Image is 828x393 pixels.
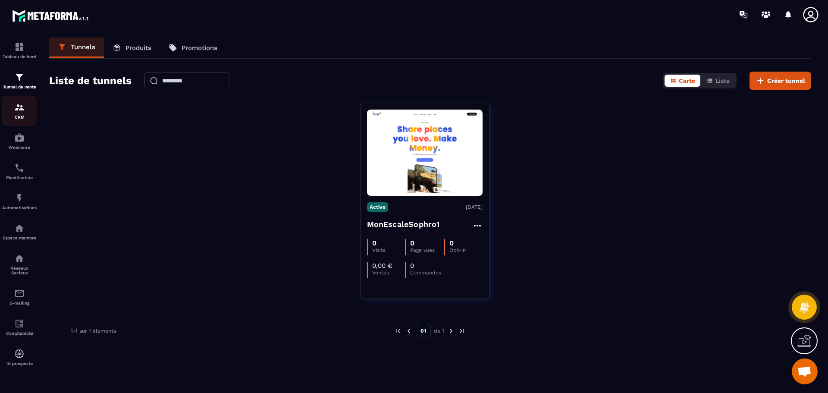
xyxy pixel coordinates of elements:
img: formation [14,72,25,82]
a: automationsautomationsWebinaire [2,126,37,156]
p: Produits [125,44,151,52]
a: automationsautomationsAutomatisations [2,186,37,217]
img: formation [14,42,25,52]
h4: MonEscaleSophro1 [367,218,440,230]
a: accountantaccountantComptabilité [2,312,37,342]
p: [DATE] [466,204,483,210]
p: de 1 [434,327,444,334]
p: Ventes [372,270,405,276]
a: automationsautomationsEspace membre [2,217,37,247]
p: Tableau de bord [2,54,37,59]
button: Créer tunnel [750,72,811,90]
img: image [367,112,483,194]
p: Commandes [410,270,443,276]
p: Tunnel de vente [2,85,37,89]
p: Planificateur [2,175,37,180]
img: automations [14,132,25,143]
img: social-network [14,253,25,264]
img: automations [14,223,25,233]
a: formationformationTableau de bord [2,35,37,66]
a: Ouvrir le chat [792,358,818,384]
button: Liste [701,75,735,87]
a: formationformationCRM [2,96,37,126]
img: scheduler [14,163,25,173]
p: 0 [410,239,414,247]
img: prev [405,327,413,335]
img: email [14,288,25,299]
img: logo [12,8,90,23]
img: next [458,327,466,335]
a: emailemailE-mailing [2,282,37,312]
p: 0 [372,239,376,247]
p: Active [367,202,388,212]
img: prev [394,327,402,335]
a: schedulerschedulerPlanificateur [2,156,37,186]
button: Carte [665,75,700,87]
p: Espace membre [2,236,37,240]
img: formation [14,102,25,113]
p: Visits [372,247,405,253]
p: E-mailing [2,301,37,305]
p: Opt-in [449,247,482,253]
p: Automatisations [2,205,37,210]
p: Webinaire [2,145,37,150]
p: 01 [416,323,431,339]
a: Promotions [160,38,226,58]
a: Produits [104,38,160,58]
p: IA prospects [2,361,37,366]
p: Réseaux Sociaux [2,266,37,275]
span: Carte [679,77,695,84]
p: Promotions [182,44,217,52]
a: social-networksocial-networkRéseaux Sociaux [2,247,37,282]
img: automations [14,349,25,359]
img: next [447,327,455,335]
p: Tunnels [71,43,95,51]
p: Page vues [410,247,444,253]
p: 0 [410,262,414,270]
h2: Liste de tunnels [49,72,132,89]
span: Liste [715,77,730,84]
p: 1-1 sur 1 éléments [71,328,116,334]
span: Créer tunnel [767,76,805,85]
img: automations [14,193,25,203]
p: 0 [449,239,454,247]
a: Tunnels [49,38,104,58]
img: accountant [14,318,25,329]
a: formationformationTunnel de vente [2,66,37,96]
p: Comptabilité [2,331,37,336]
p: CRM [2,115,37,119]
p: 0,00 € [372,262,392,270]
